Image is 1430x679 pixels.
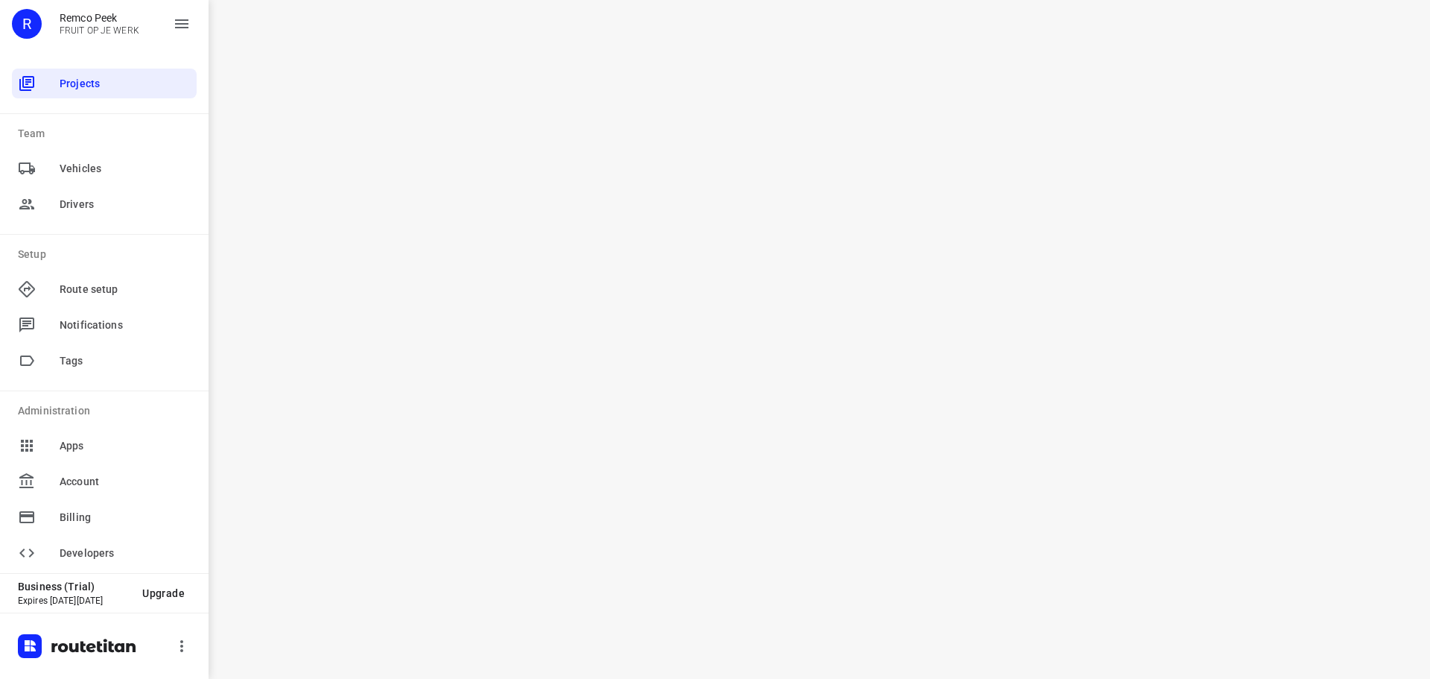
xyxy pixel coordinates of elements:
span: Tags [60,353,191,369]
div: Apps [12,431,197,461]
span: Billing [60,510,191,525]
div: Vehicles [12,154,197,183]
div: Notifications [12,310,197,340]
span: Projects [60,76,191,92]
span: Developers [60,546,191,561]
div: Tags [12,346,197,376]
span: Drivers [60,197,191,212]
span: Upgrade [142,587,185,599]
p: Business (Trial) [18,581,130,593]
div: Projects [12,69,197,98]
p: Setup [18,247,197,262]
p: Team [18,126,197,142]
span: Apps [60,438,191,454]
div: Route setup [12,274,197,304]
div: Drivers [12,189,197,219]
div: Developers [12,538,197,568]
p: FRUIT OP JE WERK [60,25,139,36]
div: Billing [12,502,197,532]
div: Account [12,467,197,496]
p: Remco Peek [60,12,139,24]
div: R [12,9,42,39]
p: Administration [18,403,197,419]
button: Upgrade [130,580,197,607]
p: Expires [DATE][DATE] [18,596,130,606]
span: Account [60,474,191,490]
span: Vehicles [60,161,191,177]
span: Route setup [60,282,191,297]
span: Notifications [60,318,191,333]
